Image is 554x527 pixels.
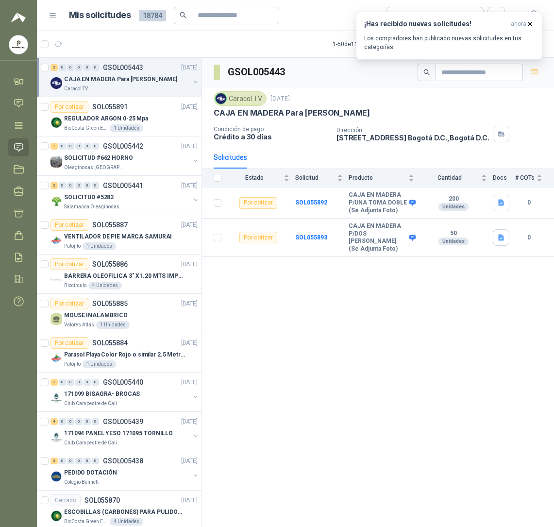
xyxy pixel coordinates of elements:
div: 0 [84,64,91,71]
div: Por cotizar [50,337,88,349]
p: 171094 PANEL YESO 171095 TORNILLO [64,429,173,438]
div: 0 [59,458,66,464]
span: 18784 [139,10,166,21]
h3: GSOL005443 [228,65,286,80]
div: Por cotizar [239,197,277,209]
div: 0 [75,458,83,464]
div: 1 Unidades [110,124,143,132]
p: SOLICITUD #5282 [64,193,114,202]
p: Oleaginosas [GEOGRAPHIC_DATA][PERSON_NAME] [64,164,125,171]
p: CAJA EN MADERA Para [PERSON_NAME] [214,108,370,118]
p: Dirección [336,127,489,134]
p: GSOL005443 [103,64,143,71]
p: SOL055891 [92,103,128,110]
p: SOLICITUD #662 HORNO [64,153,133,163]
p: [DATE] [270,94,290,103]
div: 2 [50,182,58,189]
div: 0 [59,143,66,150]
th: Estado [227,169,295,187]
p: [DATE] [181,102,198,112]
span: Solicitud [295,174,335,181]
a: 7 0 0 0 0 0 GSOL005440[DATE] Company Logo171099 BISAGRA- BROCASClub Campestre de Cali [50,376,200,408]
div: Por cotizar [50,298,88,309]
div: 0 [67,458,74,464]
div: 0 [92,418,99,425]
div: 0 [75,143,83,150]
th: # COTs [515,169,554,187]
a: 2 0 0 0 0 0 GSOL005438[DATE] Company LogoPEDIDO DOTACIÓNColegio Bennett [50,455,200,486]
p: CAJA EN MADERA Para [PERSON_NAME] [64,75,177,84]
div: 0 [84,458,91,464]
img: Company Logo [50,510,62,522]
p: REGULADOR ARGON 0-25 Mpa [64,114,148,123]
div: 0 [92,143,99,150]
p: Salamanca Oleaginosas SAS [64,203,125,211]
p: [DATE] [181,181,198,190]
p: Patojito [64,360,81,368]
div: 1 [50,143,58,150]
img: Company Logo [50,471,62,482]
div: Unidades [438,238,469,245]
p: Colegio Bennett [64,478,99,486]
p: [DATE] [181,299,198,308]
p: SOL055885 [92,300,128,307]
div: Cerrado [50,494,81,506]
p: GSOL005442 [103,143,143,150]
div: 0 [92,64,99,71]
img: Company Logo [50,392,62,404]
b: 200 [420,195,487,203]
div: 4 [50,418,58,425]
p: Crédito a 30 días [214,133,329,141]
img: Company Logo [216,93,226,104]
div: 0 [84,182,91,189]
img: Company Logo [50,77,62,89]
p: SOL055870 [84,497,120,504]
b: 50 [420,230,487,238]
div: 4 Unidades [88,282,122,289]
div: 1 - 50 de 11244 [333,36,399,52]
a: Por cotizarSOL055891[DATE] Company LogoREGULADOR ARGON 0-25 MpaBioCosta Green Energy S.A.S1 Unidades [37,97,201,136]
div: 0 [67,64,74,71]
div: 0 [59,64,66,71]
div: Por cotizar [50,101,88,113]
a: Por cotizarSOL055884[DATE] Company LogoParasol Playa Color Rojo o similar 2.5 Metros Uv+50Patojit... [37,333,201,373]
div: 0 [67,379,74,386]
h1: Mis solicitudes [69,8,131,22]
b: CAJA EN MADERA P/DOS [PERSON_NAME] (Se Adjunta Foto) [349,222,407,253]
p: BARRERA OLEOFILICA 3" X1.20 MTS IMPORTADO [64,272,185,281]
p: 171099 BISAGRA- BROCAS [64,390,140,399]
div: Unidades [438,203,469,211]
div: Por cotizar [50,219,88,231]
div: 0 [67,143,74,150]
img: Company Logo [50,431,62,443]
div: 1 Unidades [83,360,116,368]
a: 4 0 0 0 0 0 GSOL005439[DATE] Company Logo171094 PANEL YESO 171095 TORNILLOClub Campestre de Cali [50,416,200,447]
img: Company Logo [50,274,62,286]
span: # COTs [515,174,535,181]
p: Club Campestre de Cali [64,439,117,447]
div: 0 [59,182,66,189]
p: GSOL005440 [103,379,143,386]
div: 7 [50,379,58,386]
div: 1 Unidades [83,242,116,250]
p: Valores Atlas [64,321,94,329]
p: SOL055887 [92,221,128,228]
div: 0 [75,64,83,71]
p: SOL055886 [92,261,128,268]
div: 0 [92,182,99,189]
div: 0 [84,418,91,425]
th: Producto [349,169,420,187]
span: Estado [227,174,282,181]
span: Cantidad [420,174,479,181]
th: Cantidad [420,169,493,187]
p: [DATE] [181,221,198,230]
div: 1 Unidades [96,321,130,329]
p: Caracol TV [64,85,88,93]
span: ahora [511,20,526,28]
img: Company Logo [50,353,62,364]
div: Caracol TV [214,91,267,106]
p: SOL055884 [92,340,128,346]
p: [DATE] [181,142,198,151]
p: Biocirculo [64,282,86,289]
div: 2 [50,64,58,71]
